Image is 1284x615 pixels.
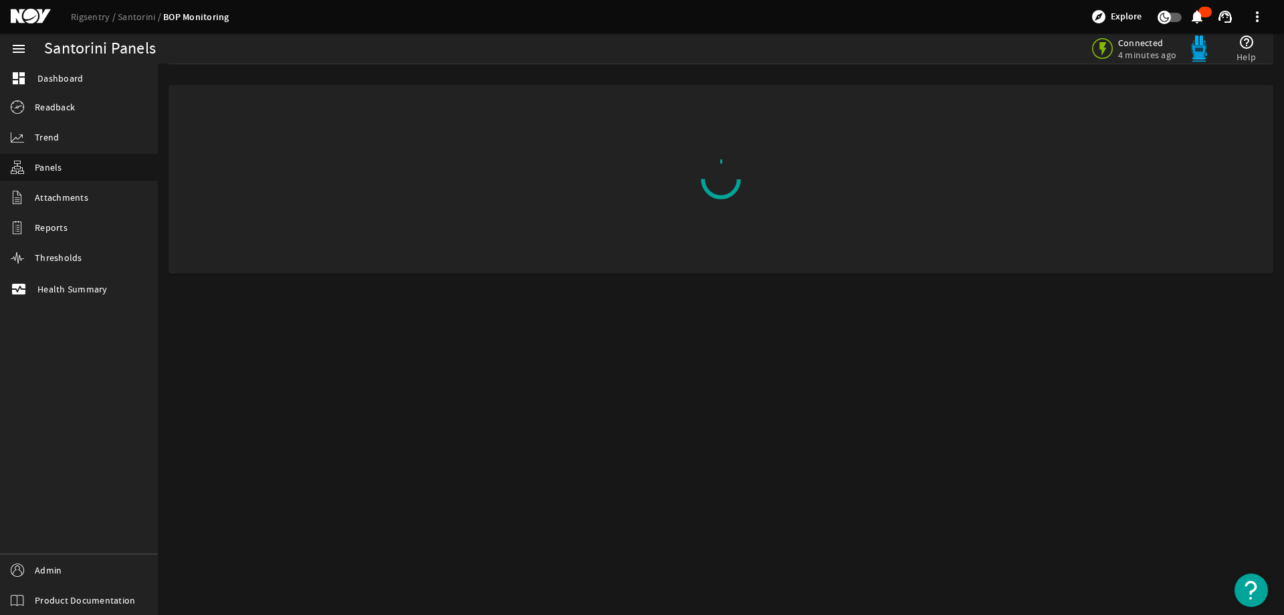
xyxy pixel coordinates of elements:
button: Open Resource Center [1235,574,1268,607]
span: Thresholds [35,251,82,264]
mat-icon: dashboard [11,70,27,86]
span: Dashboard [37,72,83,85]
mat-icon: support_agent [1217,9,1233,25]
button: Explore [1085,6,1147,27]
mat-icon: monitor_heart [11,281,27,297]
span: Readback [35,100,75,114]
span: Reports [35,221,68,234]
span: Admin [35,563,62,577]
button: more_vert [1241,1,1273,33]
mat-icon: notifications [1189,9,1205,25]
span: Trend [35,130,59,144]
span: Attachments [35,191,88,204]
span: Connected [1118,37,1176,49]
span: Explore [1111,10,1142,23]
mat-icon: explore [1091,9,1107,25]
a: BOP Monitoring [163,11,229,23]
mat-icon: menu [11,41,27,57]
a: Rigsentry [71,11,118,23]
span: 4 minutes ago [1118,49,1176,61]
div: Santorini Panels [44,42,156,56]
img: Bluepod.svg [1186,35,1212,62]
span: Help [1237,50,1256,64]
span: Health Summary [37,282,108,296]
span: Panels [35,161,62,174]
mat-icon: help_outline [1239,34,1255,50]
a: Santorini [118,11,163,23]
span: Product Documentation [35,594,135,607]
